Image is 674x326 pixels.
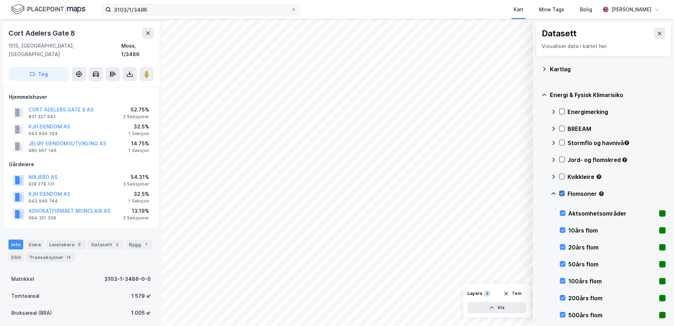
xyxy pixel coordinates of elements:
[639,292,674,326] iframe: Chat Widget
[467,302,526,313] button: Vis
[11,309,52,317] div: Bruksareal (BRA)
[621,157,628,163] div: Tooltip anchor
[128,198,149,204] div: 1 Seksjon
[104,275,151,283] div: 3103-1-3486-0-0
[568,173,666,181] div: Kvikkleire
[539,5,564,14] div: Mine Tags
[123,215,149,221] div: 2 Seksjoner
[123,173,149,181] div: 54.31%
[123,114,149,120] div: 2 Seksjoner
[542,42,665,50] div: Visualiser data i kartet her.
[568,277,656,285] div: 100års flom
[128,139,149,148] div: 14.75%
[8,252,24,262] div: ESG
[484,290,491,297] div: 8
[550,65,666,73] div: Kartlag
[26,252,75,262] div: Transaksjoner
[128,190,149,198] div: 32.5%
[131,309,151,317] div: 1 005 ㎡
[8,28,76,39] div: Cort Adelers Gate 8
[126,240,152,249] div: Bygg
[542,28,577,39] div: Datasett
[11,292,39,300] div: Tomteareal
[568,260,656,268] div: 50års flom
[121,42,154,59] div: Moss, 1/3486
[11,3,85,16] img: logo.f888ab2527a4732fd821a326f86c7f29.svg
[88,240,123,249] div: Datasett
[29,114,56,120] div: 831 327 642
[499,288,526,299] button: Tøm
[29,148,56,153] div: 980 667 146
[9,93,153,101] div: Hjemmelshaver
[8,42,121,59] div: 1515, [GEOGRAPHIC_DATA], [GEOGRAPHIC_DATA]
[568,189,666,198] div: Flomsoner
[131,292,151,300] div: 1 579 ㎡
[568,243,656,252] div: 20års flom
[65,254,72,261] div: 14
[128,131,149,137] div: 1 Seksjon
[568,209,656,218] div: Aktsomhetsområder
[123,105,149,114] div: 52.75%
[514,5,523,14] div: Kart
[11,275,34,283] div: Matrikkel
[580,5,592,14] div: Bolig
[624,140,630,146] div: Tooltip anchor
[123,181,149,187] div: 3 Seksjoner
[9,160,153,169] div: Gårdeiere
[29,198,58,204] div: 943 946 744
[568,156,666,164] div: Jord- og flomskred
[568,139,666,147] div: Stormflo og havnivå
[568,125,666,133] div: BREEAM
[114,241,121,248] div: 2
[142,241,149,248] div: 1
[550,91,666,99] div: Energi & Fysisk Klimarisiko
[111,4,291,15] input: Søk på adresse, matrikkel, gårdeiere, leietakere eller personer
[8,67,69,81] button: Tag
[568,311,656,319] div: 500års flom
[8,240,23,249] div: Info
[29,131,58,137] div: 943 946 744
[29,181,55,187] div: 928 278 131
[598,191,605,197] div: Tooltip anchor
[26,240,44,249] div: Eiere
[128,148,149,153] div: 1 Seksjon
[568,294,656,302] div: 200års flom
[128,122,149,131] div: 32.5%
[29,215,56,221] div: 994 321 358
[568,226,656,235] div: 10års flom
[47,240,86,249] div: Leietakere
[568,108,666,116] div: Energimerking
[467,291,482,296] div: Layers
[76,241,83,248] div: 5
[596,174,602,180] div: Tooltip anchor
[123,207,149,215] div: 13.19%
[611,5,651,14] div: [PERSON_NAME]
